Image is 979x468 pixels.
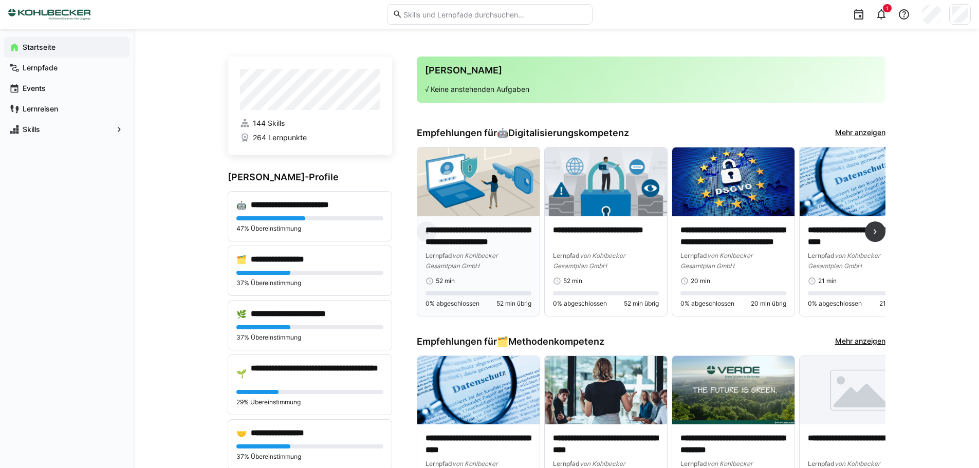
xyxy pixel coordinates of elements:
img: image [417,147,540,216]
span: 52 min übrig [496,299,531,308]
div: 🗂️ [236,254,247,265]
a: Mehr anzeigen [835,127,885,139]
span: Lernpfad [680,460,707,467]
img: image [417,356,540,425]
span: 52 min übrig [624,299,659,308]
a: Mehr anzeigen [835,336,885,347]
h3: [PERSON_NAME] [425,65,877,76]
span: 52 min [436,277,455,285]
span: von Kohlbecker Gesamtplan GmbH [680,252,752,270]
div: 🌿 [236,309,247,319]
h3: Empfehlungen für [417,336,604,347]
span: Lernpfad [808,252,835,259]
h3: Empfehlungen für [417,127,629,139]
span: 20 min übrig [751,299,786,308]
span: von Kohlbecker Gesamtplan GmbH [808,252,880,270]
span: 0% abgeschlossen [553,299,607,308]
span: 0% abgeschlossen [808,299,862,308]
div: 🗂️ [497,336,604,347]
span: 52 min [563,277,582,285]
div: 🤖 [497,127,629,139]
div: 🤝 [236,428,247,438]
p: 37% Übereinstimmung [236,333,383,342]
img: image [672,147,795,216]
span: 0% abgeschlossen [426,299,479,308]
span: Lernpfad [426,460,452,467]
span: Methodenkompetenz [508,336,604,347]
span: 21 min übrig [879,299,914,308]
span: Lernpfad [553,460,580,467]
a: 144 Skills [240,118,380,128]
span: Lernpfad [553,252,580,259]
span: Lernpfad [426,252,452,259]
div: 🤖 [236,200,247,210]
span: 264 Lernpunkte [253,133,307,143]
span: Lernpfad [808,460,835,467]
img: image [672,356,795,425]
p: 29% Übereinstimmung [236,398,383,406]
div: 🌱 [236,368,247,379]
p: 37% Übereinstimmung [236,453,383,461]
span: 1 [886,5,889,11]
img: image [800,147,922,216]
p: 47% Übereinstimmung [236,224,383,233]
p: 37% Übereinstimmung [236,279,383,287]
span: 144 Skills [253,118,285,128]
p: √ Keine anstehenden Aufgaben [425,84,877,95]
img: image [800,356,922,425]
img: image [545,356,667,425]
span: 20 min [691,277,710,285]
span: Digitalisierungskompetenz [508,127,629,139]
span: 0% abgeschlossen [680,299,734,308]
h3: [PERSON_NAME]-Profile [228,172,392,183]
span: 21 min [818,277,837,285]
img: image [545,147,667,216]
span: Lernpfad [680,252,707,259]
span: von Kohlbecker Gesamtplan GmbH [426,252,497,270]
span: von Kohlbecker Gesamtplan GmbH [553,252,625,270]
input: Skills und Lernpfade durchsuchen… [402,10,586,19]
